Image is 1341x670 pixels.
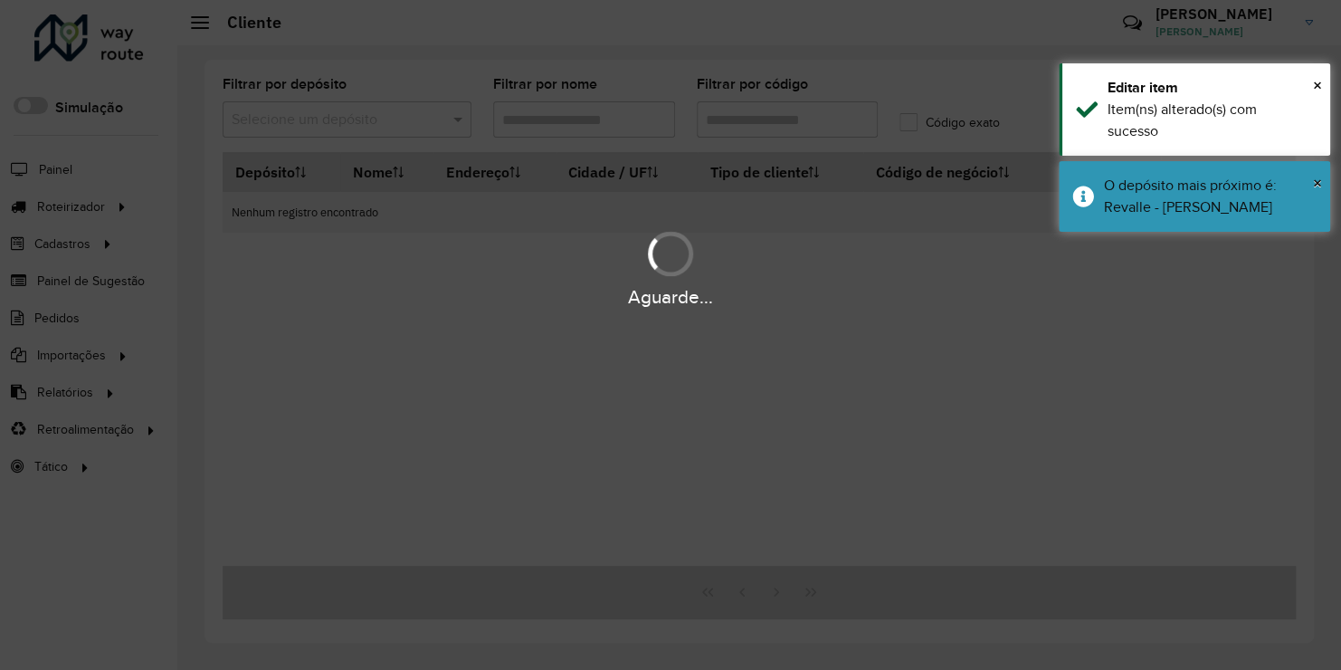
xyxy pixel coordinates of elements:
button: Close [1313,72,1322,99]
div: Item(ns) alterado(s) com sucesso [1108,99,1317,142]
button: Close [1313,169,1322,196]
div: Editar item [1108,77,1317,99]
span: × [1313,75,1322,95]
div: O depósito mais próximo é: Revalle - [PERSON_NAME] [1104,175,1317,218]
span: × [1313,173,1322,193]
